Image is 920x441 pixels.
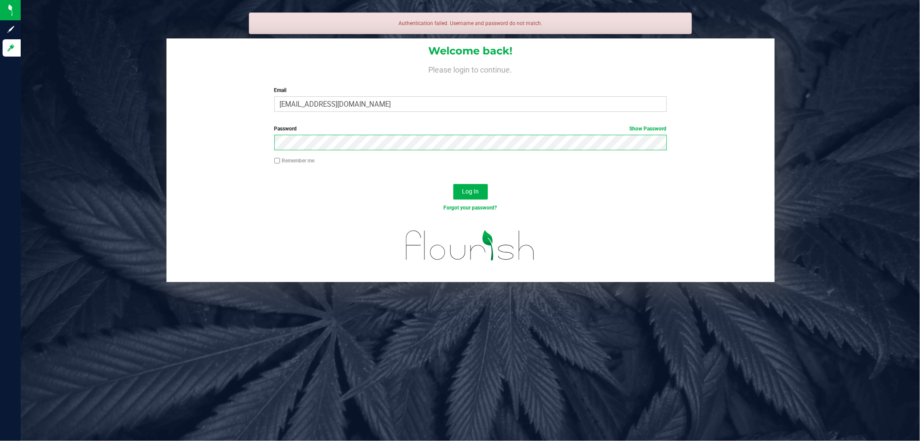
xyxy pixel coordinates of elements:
img: flourish_logo.svg [394,221,546,270]
a: Show Password [630,126,667,132]
div: Authentication failed. Username and password do not match. [249,13,692,34]
inline-svg: Sign up [6,25,15,34]
span: Password [274,126,297,132]
label: Remember me [274,157,315,165]
h1: Welcome back! [166,45,775,57]
span: Log In [462,188,479,195]
button: Log In [453,184,488,200]
label: Email [274,86,667,94]
h4: Please login to continue. [166,64,775,74]
a: Forgot your password? [444,205,497,211]
input: Remember me [274,158,280,164]
inline-svg: Log in [6,44,15,52]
